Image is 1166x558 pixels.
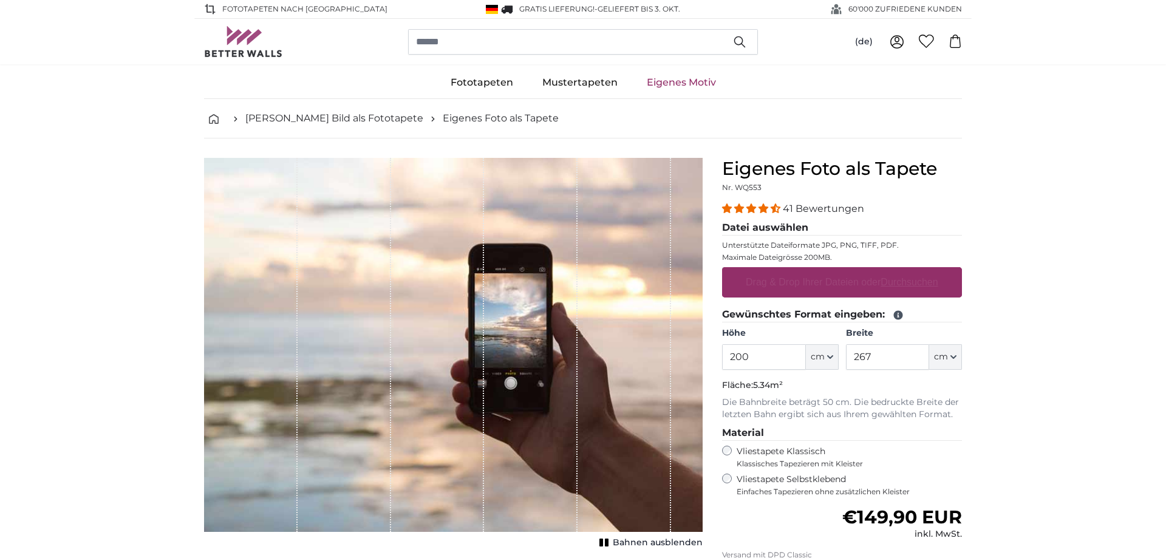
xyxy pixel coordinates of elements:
a: Fototapeten [436,67,528,98]
legend: Gewünschtes Format eingeben: [722,307,962,322]
span: 4.39 stars [722,203,783,214]
img: Betterwalls [204,26,283,57]
div: inkl. MwSt. [842,528,962,540]
span: - [595,4,680,13]
a: Eigenes Foto als Tapete [443,111,559,126]
label: Vliestapete Selbstklebend [737,474,962,497]
label: Höhe [722,327,838,339]
div: 1 of 1 [204,158,703,551]
span: 5.34m² [753,379,783,390]
p: Maximale Dateigrösse 200MB. [722,253,962,262]
span: €149,90 EUR [842,506,962,528]
span: Fototapeten nach [GEOGRAPHIC_DATA] [222,4,387,15]
p: Die Bahnbreite beträgt 50 cm. Die bedruckte Breite der letzten Bahn ergibt sich aus Ihrem gewählt... [722,396,962,421]
span: 41 Bewertungen [783,203,864,214]
span: Bahnen ausblenden [613,537,703,549]
h1: Eigenes Foto als Tapete [722,158,962,180]
button: cm [929,344,962,370]
span: 60'000 ZUFRIEDENE KUNDEN [848,4,962,15]
legend: Material [722,426,962,441]
a: [PERSON_NAME] Bild als Fototapete [245,111,423,126]
a: Eigenes Motiv [632,67,731,98]
label: Vliestapete Klassisch [737,446,952,469]
span: GRATIS Lieferung! [519,4,595,13]
p: Fläche: [722,379,962,392]
span: Geliefert bis 3. Okt. [598,4,680,13]
button: Bahnen ausblenden [596,534,703,551]
span: cm [811,351,825,363]
p: Unterstützte Dateiformate JPG, PNG, TIFF, PDF. [722,240,962,250]
nav: breadcrumbs [204,99,962,138]
span: Einfaches Tapezieren ohne zusätzlichen Kleister [737,487,962,497]
img: Deutschland [486,5,498,14]
span: Klassisches Tapezieren mit Kleister [737,459,952,469]
span: Nr. WQ553 [722,183,762,192]
label: Breite [846,327,962,339]
legend: Datei auswählen [722,220,962,236]
a: Mustertapeten [528,67,632,98]
span: cm [934,351,948,363]
button: cm [806,344,839,370]
button: (de) [845,31,882,53]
